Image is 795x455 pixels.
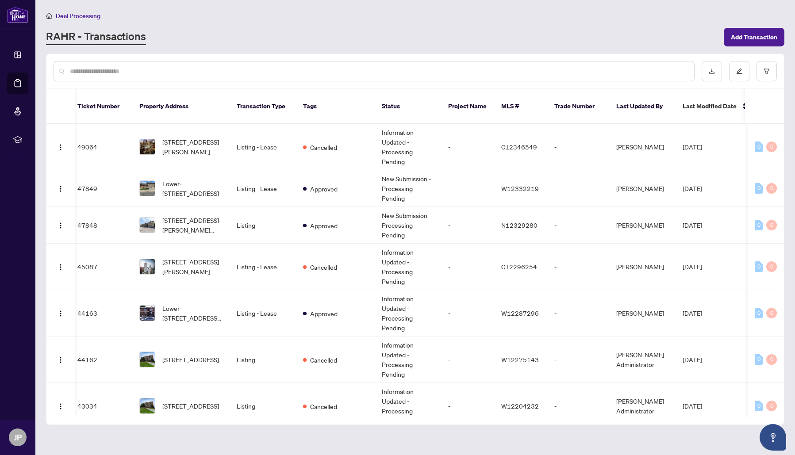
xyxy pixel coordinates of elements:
[70,290,132,336] td: 44163
[766,308,777,318] div: 0
[296,89,375,124] th: Tags
[547,170,609,207] td: -
[683,221,702,229] span: [DATE]
[54,306,68,320] button: Logo
[310,142,337,152] span: Cancelled
[54,260,68,274] button: Logo
[501,143,537,151] span: C12346549
[46,29,146,45] a: RAHR - Transactions
[70,124,132,170] td: 49064
[441,244,494,290] td: -
[57,403,64,410] img: Logo
[162,303,223,323] span: Lower-[STREET_ADDRESS][PERSON_NAME]
[609,170,676,207] td: [PERSON_NAME]
[57,264,64,271] img: Logo
[441,207,494,244] td: -
[230,336,296,383] td: Listing
[757,61,777,81] button: filter
[54,218,68,232] button: Logo
[140,218,155,233] img: thumbnail-img
[731,30,777,44] span: Add Transaction
[709,68,715,74] span: download
[441,170,494,207] td: -
[724,28,784,46] button: Add Transaction
[609,244,676,290] td: [PERSON_NAME]
[683,143,702,151] span: [DATE]
[609,207,676,244] td: [PERSON_NAME]
[14,431,22,444] span: JP
[140,352,155,367] img: thumbnail-img
[683,309,702,317] span: [DATE]
[230,170,296,207] td: Listing - Lease
[375,290,441,336] td: Information Updated - Processing Pending
[501,356,539,363] span: W12275143
[162,215,223,235] span: [STREET_ADDRESS][PERSON_NAME][PERSON_NAME]
[766,354,777,365] div: 0
[766,141,777,152] div: 0
[676,89,755,124] th: Last Modified Date
[755,354,763,365] div: 0
[755,220,763,230] div: 0
[140,259,155,274] img: thumbnail-img
[755,261,763,272] div: 0
[609,89,676,124] th: Last Updated By
[375,170,441,207] td: New Submission - Processing Pending
[54,181,68,195] button: Logo
[683,356,702,363] span: [DATE]
[230,290,296,336] td: Listing - Lease
[310,184,338,194] span: Approved
[375,383,441,429] td: Information Updated - Processing Pending
[56,12,100,20] span: Deal Processing
[230,124,296,170] td: Listing - Lease
[755,401,763,411] div: 0
[70,244,132,290] td: 45087
[547,207,609,244] td: -
[760,424,786,451] button: Open asap
[736,68,742,74] span: edit
[140,306,155,321] img: thumbnail-img
[501,309,539,317] span: W12287296
[501,402,539,410] span: W12204232
[162,401,219,411] span: [STREET_ADDRESS]
[54,399,68,413] button: Logo
[764,68,770,74] span: filter
[162,179,223,198] span: Lower-[STREET_ADDRESS]
[70,207,132,244] td: 47848
[46,13,52,19] span: home
[57,185,64,192] img: Logo
[441,290,494,336] td: -
[441,336,494,383] td: -
[547,124,609,170] td: -
[683,101,737,111] span: Last Modified Date
[683,263,702,271] span: [DATE]
[162,355,219,364] span: [STREET_ADDRESS]
[57,222,64,229] img: Logo
[729,61,749,81] button: edit
[57,144,64,151] img: Logo
[230,244,296,290] td: Listing - Lease
[54,352,68,367] button: Logo
[375,207,441,244] td: New Submission - Processing Pending
[162,257,223,276] span: [STREET_ADDRESS][PERSON_NAME]
[609,124,676,170] td: [PERSON_NAME]
[501,221,538,229] span: N12329280
[57,356,64,363] img: Logo
[755,141,763,152] div: 0
[441,89,494,124] th: Project Name
[310,401,337,411] span: Cancelled
[609,383,676,429] td: [PERSON_NAME] Administrator
[54,140,68,154] button: Logo
[441,124,494,170] td: -
[310,309,338,318] span: Approved
[766,220,777,230] div: 0
[494,89,547,124] th: MLS #
[375,336,441,383] td: Information Updated - Processing Pending
[547,290,609,336] td: -
[755,183,763,194] div: 0
[132,89,230,124] th: Property Address
[766,183,777,194] div: 0
[230,383,296,429] td: Listing
[310,262,337,272] span: Cancelled
[162,137,223,157] span: [STREET_ADDRESS][PERSON_NAME]
[766,261,777,272] div: 0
